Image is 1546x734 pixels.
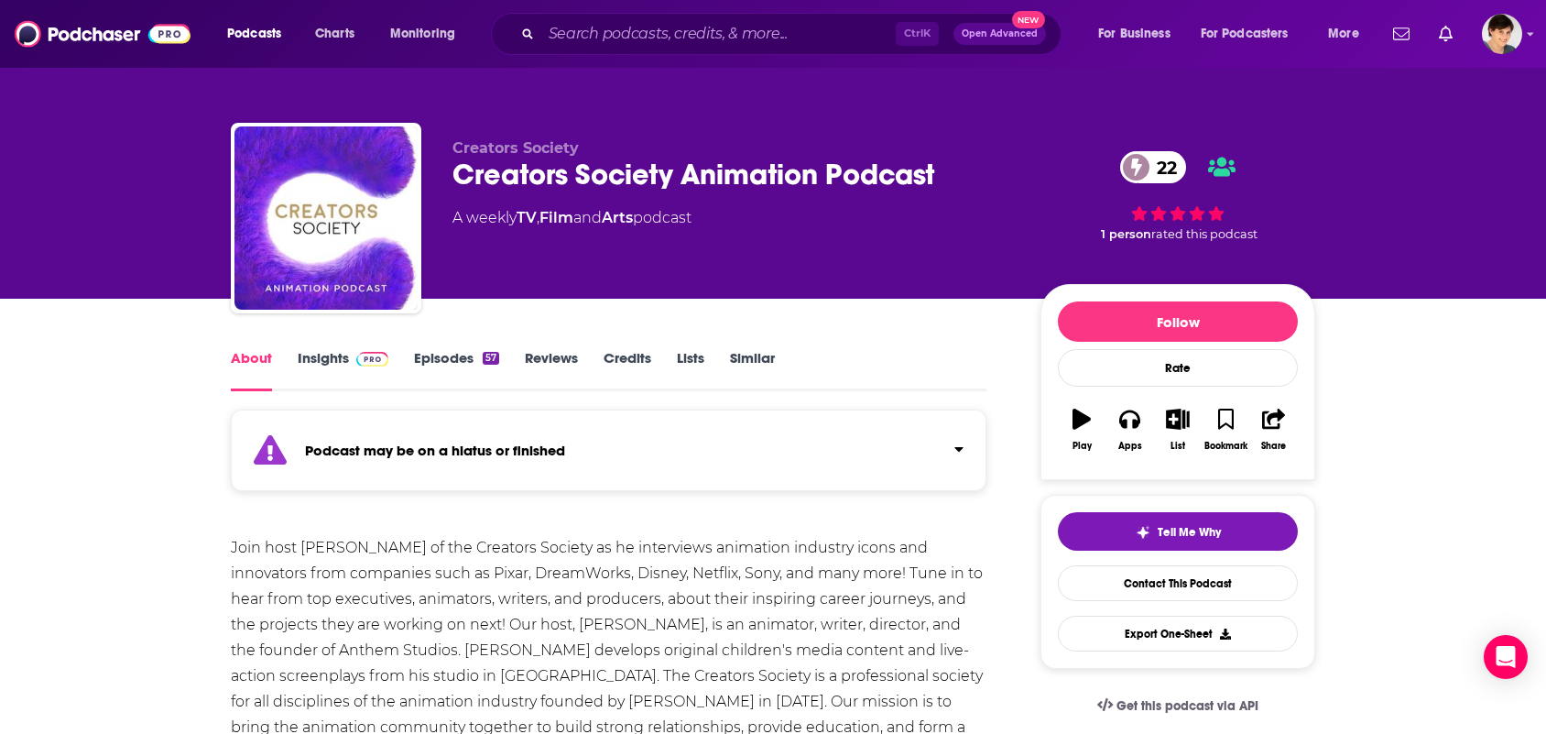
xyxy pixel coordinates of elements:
span: 22 [1138,151,1186,183]
span: , [537,209,539,226]
span: More [1328,21,1359,47]
a: Film [539,209,573,226]
span: rated this podcast [1151,227,1257,241]
span: Logged in as bethwouldknow [1482,14,1522,54]
img: Creators Society Animation Podcast [234,126,418,310]
span: Get this podcast via API [1116,698,1258,714]
a: 22 [1120,151,1186,183]
a: Lists [677,349,704,391]
button: Show profile menu [1482,14,1522,54]
button: Share [1250,397,1298,463]
a: About [231,349,272,391]
div: A weekly podcast [452,207,691,229]
button: open menu [1189,19,1315,49]
span: For Business [1098,21,1170,47]
img: Podchaser Pro [356,352,388,367]
a: Arts [602,209,633,226]
button: open menu [377,19,479,49]
div: Play [1072,441,1092,452]
div: 57 [483,352,499,365]
span: Monitoring [390,21,455,47]
div: Rate [1058,349,1298,387]
a: Show notifications dropdown [1386,18,1417,49]
a: Similar [730,349,775,391]
span: Creators Society [452,139,579,157]
div: Share [1261,441,1286,452]
span: Open Advanced [962,29,1038,38]
a: Get this podcast via API [1083,684,1273,729]
button: tell me why sparkleTell Me Why [1058,512,1298,551]
span: 1 person [1101,227,1151,241]
div: 22 1 personrated this podcast [1040,139,1315,253]
a: Contact This Podcast [1058,565,1298,601]
div: Open Intercom Messenger [1484,635,1528,679]
img: User Profile [1482,14,1522,54]
span: Podcasts [227,21,281,47]
a: Credits [604,349,651,391]
a: Episodes57 [414,349,499,391]
a: Reviews [525,349,578,391]
strong: Podcast may be on a hiatus or finished [305,442,565,459]
span: New [1012,11,1045,28]
div: Apps [1118,441,1142,452]
span: For Podcasters [1201,21,1289,47]
a: Charts [303,19,365,49]
button: Apps [1105,397,1153,463]
button: List [1154,397,1202,463]
span: Tell Me Why [1158,525,1221,540]
button: open menu [214,19,305,49]
span: and [573,209,602,226]
button: Export One-Sheet [1058,616,1298,652]
button: Follow [1058,301,1298,342]
img: Podchaser - Follow, Share and Rate Podcasts [15,16,191,51]
section: Click to expand status details [231,421,986,491]
a: InsightsPodchaser Pro [298,349,388,391]
div: Bookmark [1204,441,1247,452]
div: Search podcasts, credits, & more... [508,13,1079,55]
img: tell me why sparkle [1136,525,1150,540]
span: Charts [315,21,354,47]
a: Show notifications dropdown [1432,18,1460,49]
button: Open AdvancedNew [953,23,1046,45]
button: Play [1058,397,1105,463]
button: Bookmark [1202,397,1249,463]
button: open menu [1085,19,1193,49]
a: TV [517,209,537,226]
span: Ctrl K [896,22,939,46]
div: List [1170,441,1185,452]
button: open menu [1315,19,1382,49]
input: Search podcasts, credits, & more... [541,19,896,49]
